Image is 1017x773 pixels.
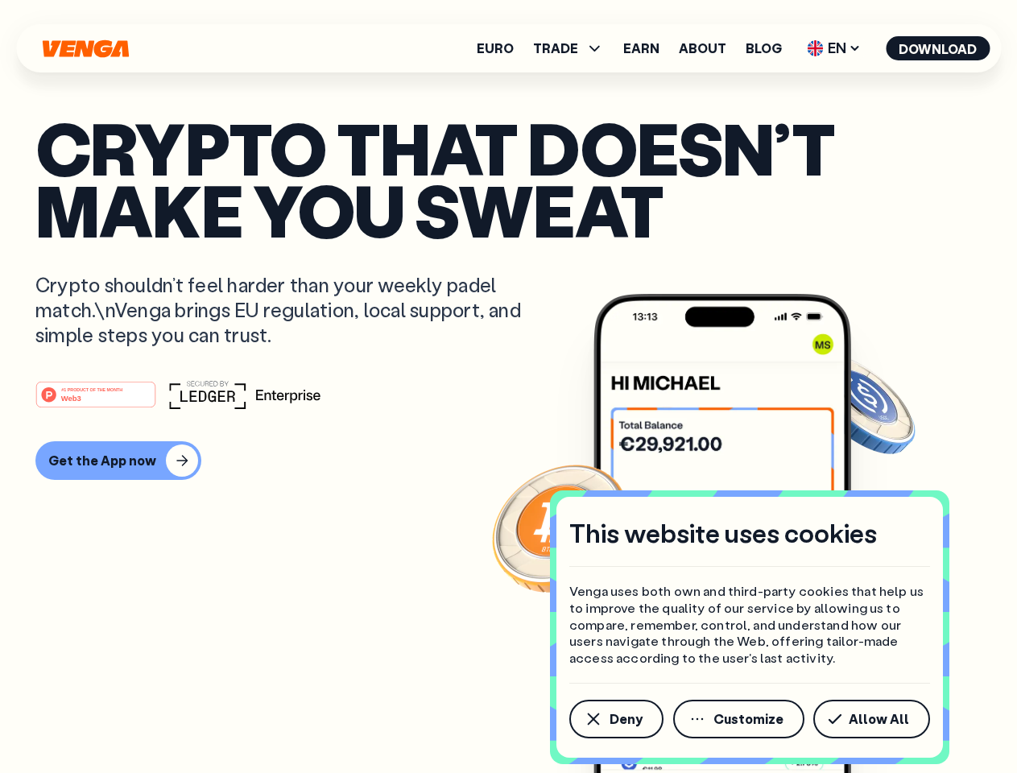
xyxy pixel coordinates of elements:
button: Customize [673,700,804,738]
svg: Home [40,39,130,58]
img: Bitcoin [489,455,634,600]
span: TRADE [533,39,604,58]
p: Crypto shouldn’t feel harder than your weekly padel match.\nVenga brings EU regulation, local sup... [35,272,544,348]
button: Deny [569,700,664,738]
div: Get the App now [48,453,156,469]
tspan: Web3 [61,393,81,402]
p: Crypto that doesn’t make you sweat [35,117,982,240]
span: TRADE [533,42,578,55]
a: Euro [477,42,514,55]
button: Download [886,36,990,60]
img: flag-uk [807,40,823,56]
button: Get the App now [35,441,201,480]
a: Blog [746,42,782,55]
span: Customize [713,713,783,725]
a: About [679,42,726,55]
span: EN [801,35,866,61]
img: USDC coin [803,346,919,462]
button: Allow All [813,700,930,738]
p: Venga uses both own and third-party cookies that help us to improve the quality of our service by... [569,583,930,667]
span: Deny [610,713,643,725]
tspan: #1 PRODUCT OF THE MONTH [61,386,122,391]
a: #1 PRODUCT OF THE MONTHWeb3 [35,391,156,411]
h4: This website uses cookies [569,516,877,550]
span: Allow All [849,713,909,725]
a: Earn [623,42,659,55]
a: Get the App now [35,441,982,480]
